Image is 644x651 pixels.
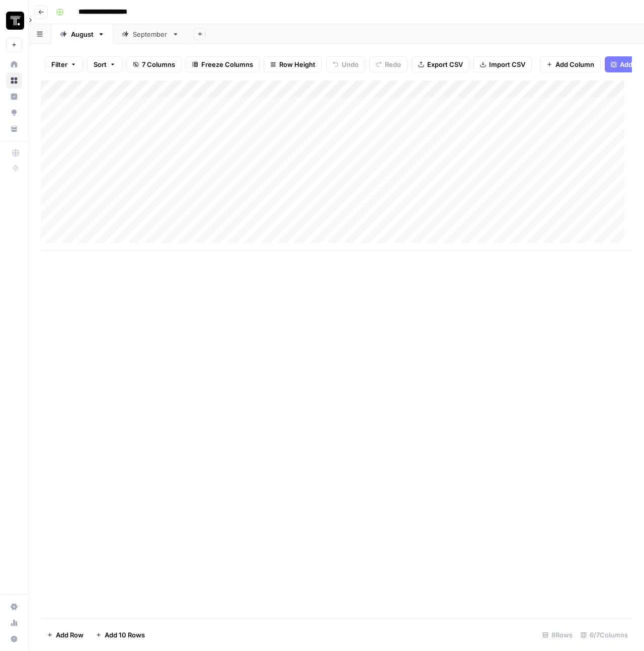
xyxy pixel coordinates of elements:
[427,59,463,69] span: Export CSV
[489,59,525,69] span: Import CSV
[51,59,67,69] span: Filter
[555,59,594,69] span: Add Column
[538,627,577,643] div: 8 Rows
[264,56,322,72] button: Row Height
[342,59,359,69] span: Undo
[6,121,22,137] a: Your Data
[105,630,145,640] span: Add 10 Rows
[577,627,632,643] div: 6/7 Columns
[113,24,188,44] a: September
[279,59,315,69] span: Row Height
[201,59,253,69] span: Freeze Columns
[45,56,83,72] button: Filter
[142,59,175,69] span: 7 Columns
[51,24,113,44] a: August
[6,56,22,72] a: Home
[41,627,90,643] button: Add Row
[90,627,151,643] button: Add 10 Rows
[6,599,22,615] a: Settings
[6,631,22,647] button: Help + Support
[87,56,122,72] button: Sort
[6,105,22,121] a: Opportunities
[540,56,601,72] button: Add Column
[6,8,22,33] button: Workspace: Thoughtspot
[6,72,22,89] a: Browse
[94,59,107,69] span: Sort
[186,56,260,72] button: Freeze Columns
[385,59,401,69] span: Redo
[56,630,84,640] span: Add Row
[412,56,469,72] button: Export CSV
[326,56,365,72] button: Undo
[369,56,408,72] button: Redo
[473,56,532,72] button: Import CSV
[126,56,182,72] button: 7 Columns
[6,12,24,30] img: Thoughtspot Logo
[133,29,168,39] div: September
[6,89,22,105] a: Insights
[71,29,94,39] div: August
[6,615,22,631] a: Usage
